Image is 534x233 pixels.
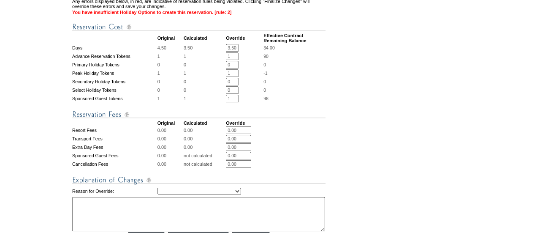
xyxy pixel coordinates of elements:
td: Days [72,44,157,52]
span: 0 [263,79,266,84]
td: Calculated [184,33,225,43]
td: Select Holiday Tokens [72,86,157,94]
td: 0 [184,78,225,85]
td: 0 [157,61,183,69]
td: 1 [157,69,183,77]
td: 0.00 [184,143,225,151]
td: Peak Holiday Tokens [72,69,157,77]
td: Override [226,121,263,126]
td: 1 [184,95,225,102]
td: 1 [184,52,225,60]
td: Primary Holiday Tokens [72,61,157,69]
td: Sponsored Guest Tokens [72,95,157,102]
td: 1 [157,95,183,102]
td: 4.50 [157,44,183,52]
td: 0.00 [184,126,225,134]
td: 3.50 [184,44,225,52]
td: 0 [157,86,183,94]
td: 0.00 [157,143,183,151]
td: Override [226,33,263,43]
span: 98 [263,96,268,101]
td: Cancellation Fees [72,160,157,168]
td: 1 [184,69,225,77]
span: 90 [263,54,268,59]
td: not calculated [184,152,225,159]
span: -1 [263,71,267,76]
td: 0.00 [184,135,225,143]
img: Reservation Cost [72,22,325,32]
td: Sponsored Guest Fees [72,152,157,159]
span: 0 [263,62,266,67]
td: Transport Fees [72,135,157,143]
td: 0.00 [157,152,183,159]
td: Original [157,33,183,43]
td: 0.00 [157,135,183,143]
td: Secondary Holiday Tokens [72,78,157,85]
td: Effective Contract Remaining Balance [263,33,325,43]
td: 1 [157,52,183,60]
td: Advance Reservation Tokens [72,52,157,60]
td: 0.00 [157,160,183,168]
td: Calculated [184,121,225,126]
td: Reason for Override: [72,186,157,196]
td: 0 [184,86,225,94]
td: not calculated [184,160,225,168]
span: 34.00 [263,45,275,50]
img: Reservation Fees [72,109,325,120]
td: You have insufficient Holiday Options to create this reservation. [rule: 2] [72,10,325,15]
span: 0 [263,88,266,93]
img: Explanation of Changes [72,175,325,185]
td: Resort Fees [72,126,157,134]
td: 0 [184,61,225,69]
td: 0 [157,78,183,85]
td: Original [157,121,183,126]
td: Extra Day Fees [72,143,157,151]
td: 0.00 [157,126,183,134]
